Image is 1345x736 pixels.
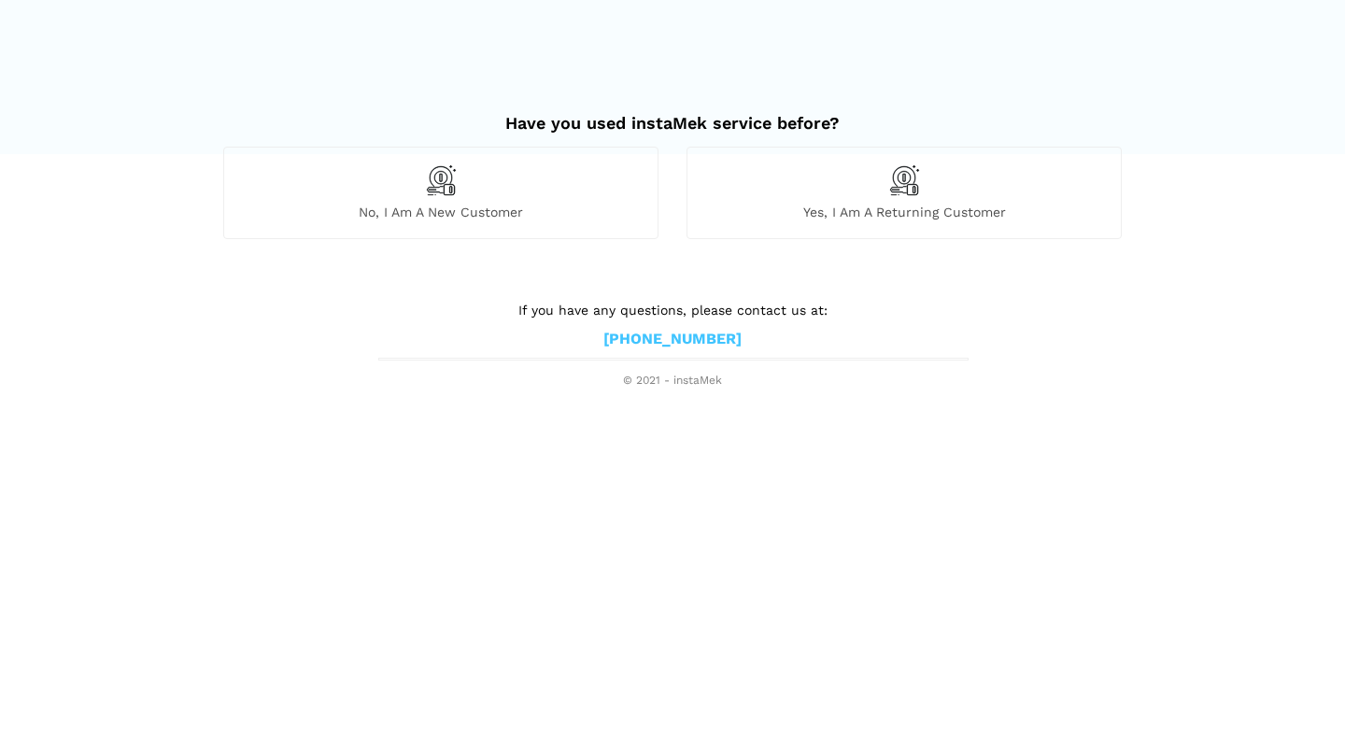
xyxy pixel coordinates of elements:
span: No, I am a new customer [224,204,658,220]
h2: Have you used instaMek service before? [223,94,1122,134]
span: © 2021 - instaMek [378,374,967,389]
a: [PHONE_NUMBER] [603,330,742,349]
span: Yes, I am a returning customer [687,204,1121,220]
p: If you have any questions, please contact us at: [378,300,967,320]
